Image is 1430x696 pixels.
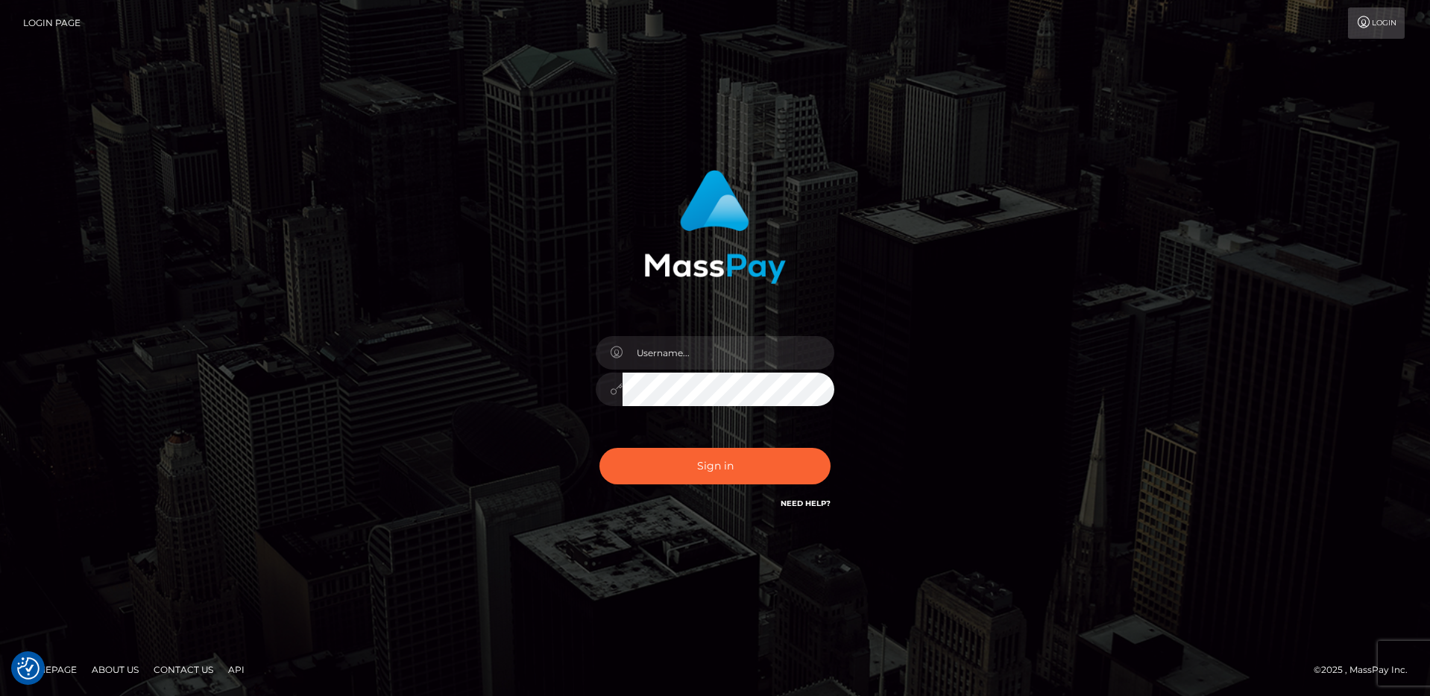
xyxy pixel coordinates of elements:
[17,657,40,680] img: Revisit consent button
[599,448,831,484] button: Sign in
[86,658,145,681] a: About Us
[222,658,251,681] a: API
[781,499,831,508] a: Need Help?
[16,658,83,681] a: Homepage
[1314,662,1419,678] div: © 2025 , MassPay Inc.
[17,657,40,680] button: Consent Preferences
[23,7,81,39] a: Login Page
[623,336,834,370] input: Username...
[148,658,219,681] a: Contact Us
[1348,7,1405,39] a: Login
[644,170,786,284] img: MassPay Login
